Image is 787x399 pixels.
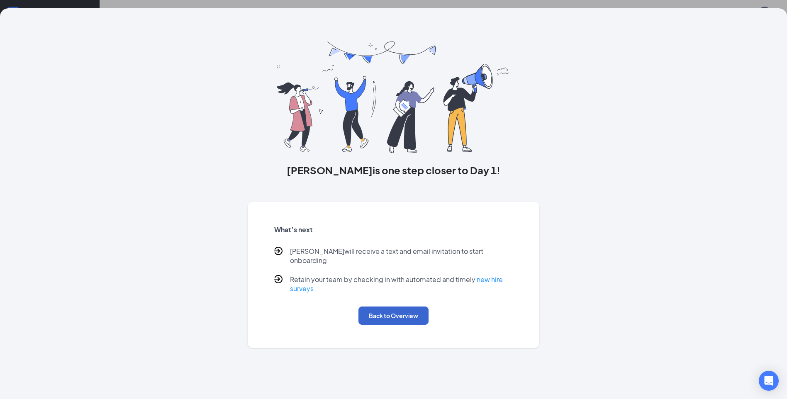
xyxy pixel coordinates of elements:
button: Back to Overview [358,307,429,325]
p: [PERSON_NAME] will receive a text and email invitation to start onboarding [290,247,513,265]
p: Retain your team by checking in with automated and timely [290,275,513,293]
a: new hire surveys [290,275,503,293]
img: you are all set [277,41,510,153]
h5: What’s next [274,225,513,234]
div: Open Intercom Messenger [759,371,779,391]
h3: [PERSON_NAME] is one step closer to Day 1! [248,163,540,177]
